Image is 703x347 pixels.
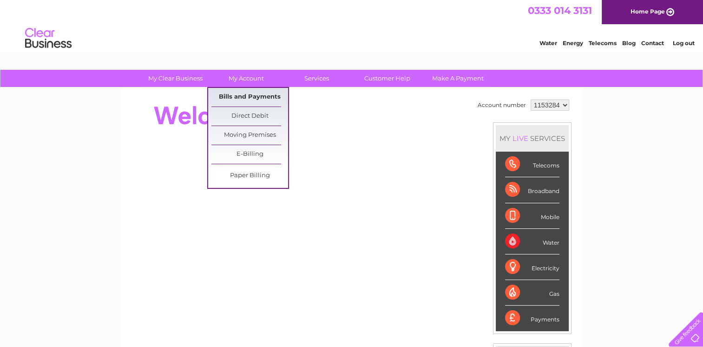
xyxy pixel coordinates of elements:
[622,40,636,47] a: Blog
[475,97,528,113] td: Account number
[211,107,288,126] a: Direct Debit
[505,229,559,254] div: Water
[211,126,288,145] a: Moving Premises
[25,24,72,53] img: logo.png
[563,40,583,47] a: Energy
[278,70,355,87] a: Services
[505,177,559,203] div: Broadband
[496,125,569,152] div: MY SERVICES
[505,203,559,229] div: Mobile
[528,5,592,16] a: 0333 014 3131
[511,134,530,143] div: LIVE
[208,70,284,87] a: My Account
[505,306,559,331] div: Payments
[211,88,288,107] a: Bills and Payments
[505,152,559,177] div: Telecoms
[589,40,617,47] a: Telecoms
[505,254,559,280] div: Electricity
[539,40,557,47] a: Water
[641,40,664,47] a: Contact
[672,40,694,47] a: Log out
[349,70,426,87] a: Customer Help
[132,5,572,45] div: Clear Business is a trading name of Verastar Limited (registered in [GEOGRAPHIC_DATA] No. 3667643...
[211,145,288,164] a: E-Billing
[137,70,214,87] a: My Clear Business
[505,280,559,306] div: Gas
[211,167,288,185] a: Paper Billing
[420,70,496,87] a: Make A Payment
